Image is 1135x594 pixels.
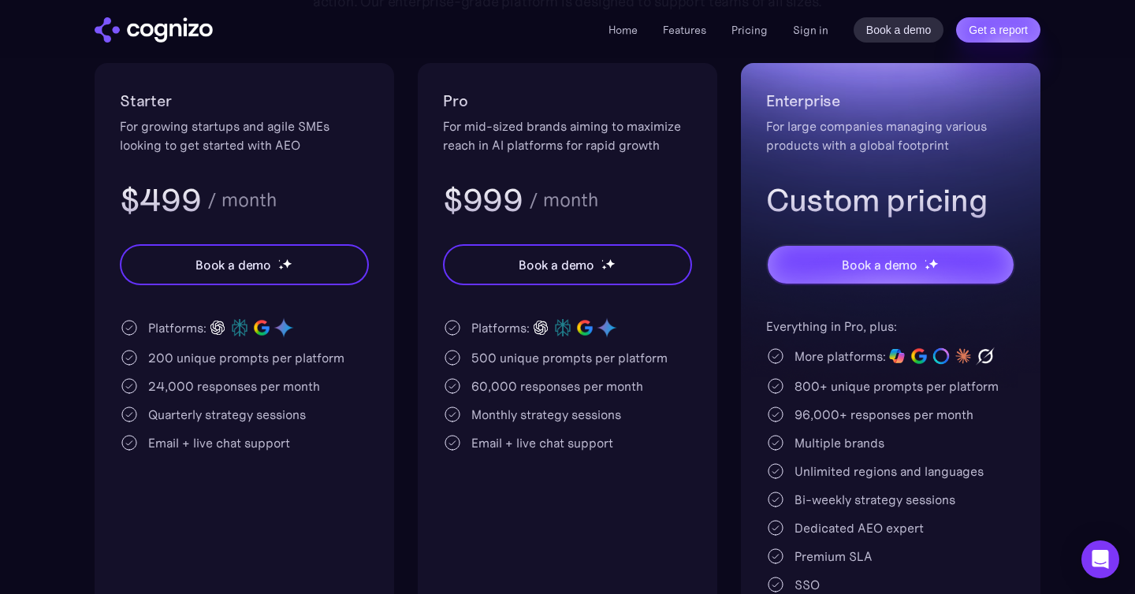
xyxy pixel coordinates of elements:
div: Platforms: [148,318,207,337]
div: Multiple brands [794,433,884,452]
img: star [601,265,607,270]
div: Premium SLA [794,547,873,566]
div: SSO [794,575,820,594]
img: cognizo logo [95,17,213,43]
div: Dedicated AEO expert [794,518,924,537]
div: Bi-weekly strategy sessions [794,490,955,509]
div: Book a demo [842,255,917,274]
div: For mid-sized brands aiming to maximize reach in AI platforms for rapid growth [443,117,692,154]
div: / month [207,191,277,210]
div: More platforms: [794,347,886,366]
div: For growing startups and agile SMEs looking to get started with AEO [120,117,369,154]
div: 200 unique prompts per platform [148,348,344,367]
a: Pricing [731,23,768,37]
a: home [95,17,213,43]
img: star [282,258,292,269]
div: 800+ unique prompts per platform [794,377,999,395]
h3: Custom pricing [766,180,1015,221]
div: 500 unique prompts per platform [471,348,668,367]
h3: $499 [120,180,201,221]
div: Quarterly strategy sessions [148,405,306,424]
h2: Starter [120,88,369,113]
div: Monthly strategy sessions [471,405,621,424]
div: Book a demo [519,255,594,274]
h2: Enterprise [766,88,1015,113]
a: Home [608,23,638,37]
img: star [925,265,930,270]
img: star [601,259,604,262]
img: star [928,258,939,269]
img: star [605,258,616,269]
a: Book a demostarstarstar [443,244,692,285]
h2: Pro [443,88,692,113]
a: Book a demostarstarstar [120,244,369,285]
div: Email + live chat support [471,433,613,452]
div: Open Intercom Messenger [1081,540,1119,578]
h3: $999 [443,180,523,221]
div: 60,000 responses per month [471,377,643,395]
div: For large companies managing various products with a global footprint [766,117,1015,154]
img: star [925,259,927,262]
a: Book a demostarstarstar [766,244,1015,285]
div: Unlimited regions and languages [794,462,984,481]
div: / month [529,191,598,210]
a: Book a demo [854,17,944,43]
img: star [278,265,284,270]
div: Platforms: [471,318,530,337]
a: Get a report [956,17,1040,43]
div: Book a demo [195,255,271,274]
div: Everything in Pro, plus: [766,317,1015,336]
div: Email + live chat support [148,433,290,452]
img: star [278,259,281,262]
div: 96,000+ responses per month [794,405,973,424]
a: Sign in [793,20,828,39]
div: 24,000 responses per month [148,377,320,395]
a: Features [663,23,706,37]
